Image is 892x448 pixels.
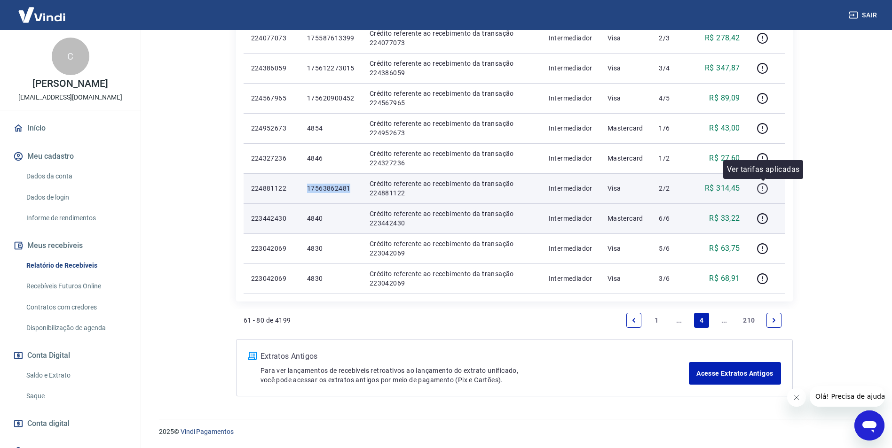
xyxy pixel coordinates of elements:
[23,188,129,207] a: Dados de login
[659,244,687,253] p: 5/6
[370,59,534,77] p: Crédito referente ao recebimento da transação 224386059
[608,274,644,283] p: Visa
[251,214,292,223] p: 223442430
[608,214,644,223] p: Mastercard
[549,93,592,103] p: Intermediador
[608,33,644,43] p: Visa
[659,184,687,193] p: 2/2
[727,164,799,175] p: Ver tarifas aplicadas
[659,93,687,103] p: 4/5
[705,62,740,74] p: R$ 347,87
[251,274,292,283] p: 223042069
[23,167,129,186] a: Dados da conta
[251,33,292,43] p: 224077073
[709,93,740,104] p: R$ 89,09
[32,79,108,89] p: [PERSON_NAME]
[549,274,592,283] p: Intermediador
[549,33,592,43] p: Intermediador
[370,149,534,168] p: Crédito referente ao recebimento da transação 224327236
[307,154,355,163] p: 4846
[694,313,709,328] a: Page 4 is your current page
[549,184,592,193] p: Intermediador
[23,386,129,406] a: Saque
[623,309,785,332] ul: Pagination
[739,313,758,328] a: Page 210
[659,63,687,73] p: 3/4
[549,244,592,253] p: Intermediador
[251,124,292,133] p: 224952673
[260,366,689,385] p: Para ver lançamentos de recebíveis retroativos ao lançamento do extrato unificado, você pode aces...
[244,316,291,325] p: 61 - 80 de 4199
[608,154,644,163] p: Mastercard
[251,244,292,253] p: 223042069
[659,124,687,133] p: 1/6
[847,7,881,24] button: Sair
[709,243,740,254] p: R$ 63,75
[649,313,664,328] a: Page 1
[549,154,592,163] p: Intermediador
[370,269,534,288] p: Crédito referente ao recebimento da transação 223042069
[659,154,687,163] p: 1/2
[11,0,72,29] img: Vindi
[709,273,740,284] p: R$ 68,91
[787,388,806,407] iframe: Fechar mensagem
[181,428,234,435] a: Vindi Pagamentos
[251,154,292,163] p: 224327236
[307,214,355,223] p: 4840
[11,235,129,256] button: Meus recebíveis
[659,274,687,283] p: 3/6
[705,183,740,194] p: R$ 314,45
[608,124,644,133] p: Mastercard
[307,274,355,283] p: 4830
[23,277,129,296] a: Recebíveis Futuros Online
[549,63,592,73] p: Intermediador
[608,63,644,73] p: Visa
[709,123,740,134] p: R$ 43,00
[671,313,687,328] a: Jump backward
[659,214,687,223] p: 6/6
[260,351,689,362] p: Extratos Antigos
[27,417,70,430] span: Conta digital
[251,63,292,73] p: 224386059
[18,93,122,102] p: [EMAIL_ADDRESS][DOMAIN_NAME]
[370,179,534,198] p: Crédito referente ao recebimento da transação 224881122
[549,214,592,223] p: Intermediador
[23,298,129,317] a: Contratos com credores
[11,118,129,139] a: Início
[52,38,89,75] div: C
[705,32,740,44] p: R$ 278,42
[251,184,292,193] p: 224881122
[307,124,355,133] p: 4854
[11,413,129,434] a: Conta digital
[6,7,79,14] span: Olá! Precisa de ajuda?
[370,209,534,228] p: Crédito referente ao recebimento da transação 223442430
[307,244,355,253] p: 4830
[370,119,534,138] p: Crédito referente ao recebimento da transação 224952673
[251,93,292,103] p: 224567965
[23,366,129,385] a: Saldo e Extrato
[766,313,781,328] a: Next page
[159,427,869,437] p: 2025 ©
[370,29,534,47] p: Crédito referente ao recebimento da transação 224077073
[608,244,644,253] p: Visa
[689,362,781,385] a: Acesse Extratos Antigos
[370,239,534,258] p: Crédito referente ao recebimento da transação 223042069
[307,63,355,73] p: 175612273015
[307,33,355,43] p: 175587613399
[248,352,257,360] img: ícone
[717,313,732,328] a: Jump forward
[608,93,644,103] p: Visa
[23,209,129,228] a: Informe de rendimentos
[549,124,592,133] p: Intermediador
[854,410,884,440] iframe: Botão para abrir a janela de mensagens
[370,89,534,108] p: Crédito referente ao recebimento da transação 224567965
[11,345,129,366] button: Conta Digital
[626,313,641,328] a: Previous page
[11,146,129,167] button: Meu cadastro
[307,184,355,193] p: 17563862481
[23,318,129,338] a: Disponibilização de agenda
[709,153,740,164] p: R$ 27,60
[810,386,884,407] iframe: Mensagem da empresa
[608,184,644,193] p: Visa
[23,256,129,275] a: Relatório de Recebíveis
